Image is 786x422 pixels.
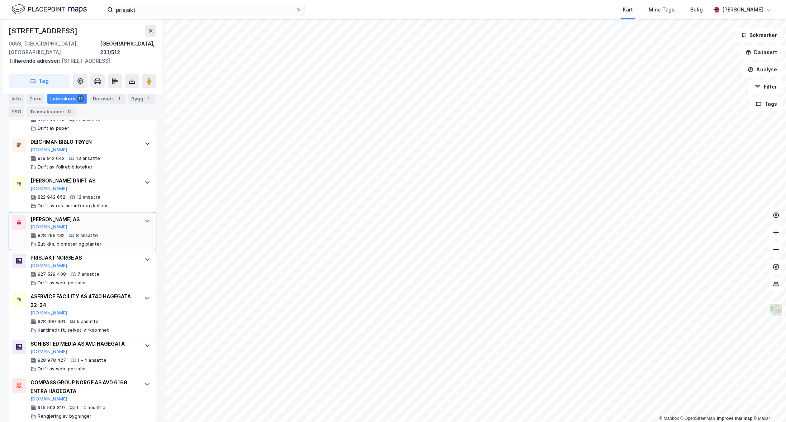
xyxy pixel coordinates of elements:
div: [PERSON_NAME] AS [30,215,137,224]
div: 5 ansatte [77,319,99,324]
a: Mapbox [659,416,679,421]
div: 4SERVICE FACILITY AS 4740 HAGEGATA 22-24 [30,292,137,309]
div: Transaksjoner [27,107,76,117]
div: 12 [66,108,73,115]
div: 13 ansatte [76,156,100,161]
button: [DOMAIN_NAME] [30,147,67,153]
div: 928 060 691 [38,319,65,324]
div: Bolig [690,5,703,14]
button: Datasett [739,45,783,60]
div: 915 503 810 [38,405,65,411]
div: Kart [623,5,633,14]
div: 927 529 408 [38,271,66,277]
div: 919 912 642 [38,156,65,161]
button: Bokmerker [735,28,783,42]
div: ESG [9,107,24,117]
div: Leietakere [47,94,87,104]
div: 7 ansatte [77,271,99,277]
div: 1 [115,95,123,103]
div: 8 ansatte [76,233,98,238]
div: Butikkh. blomster og planter [38,241,102,247]
div: [GEOGRAPHIC_DATA], 231/512 [100,39,156,57]
button: Tag [9,74,70,88]
div: 822 942 652 [38,194,65,200]
button: [DOMAIN_NAME] [30,263,67,269]
div: [PERSON_NAME] [722,5,763,14]
div: Mine Tags [649,5,674,14]
div: [PERSON_NAME] DRIFT AS [30,176,137,185]
button: [DOMAIN_NAME] [30,396,67,402]
div: PRISJAKT NORGE AS [30,253,137,262]
div: 1 - 4 ansatte [76,405,105,411]
button: Analyse [742,62,783,77]
input: Søk på adresse, matrikkel, gårdeiere, leietakere eller personer [113,4,296,15]
div: Rengjøring av bygninger [38,413,92,419]
a: Improve this map [717,416,752,421]
div: 12 [77,95,84,103]
div: Datasett [90,94,126,104]
div: Bygg [128,94,155,104]
button: [DOMAIN_NAME] [30,349,67,355]
div: 12 ansatte [77,194,100,200]
button: [DOMAIN_NAME] [30,224,67,230]
iframe: Chat Widget [750,388,786,422]
div: 1 - 4 ansatte [77,357,106,363]
div: Eiere [27,94,44,104]
div: Info [9,94,24,104]
div: [STREET_ADDRESS] [9,57,151,65]
div: DEICHMAN BIBLO TØYEN [30,138,137,146]
span: Tilhørende adresser: [9,58,62,64]
div: 828 296 132 [38,233,65,238]
div: Drift av puber [38,125,69,131]
div: 1 [145,95,152,103]
div: [STREET_ADDRESS] [9,25,79,37]
div: 928 978 427 [38,357,66,363]
div: SCHIBSTED MEDIA AS AVD HAGEGATA [30,340,137,348]
div: 0653, [GEOGRAPHIC_DATA], [GEOGRAPHIC_DATA] [9,39,100,57]
button: [DOMAIN_NAME] [30,310,67,316]
img: logo.f888ab2527a4732fd821a326f86c7f29.svg [11,3,87,16]
div: Drift av web-portaler [38,280,86,286]
button: [DOMAIN_NAME] [30,186,67,191]
a: OpenStreetMap [680,416,715,421]
div: Drift av folkebiblioteker [38,164,93,170]
div: Drift av web-portaler [38,366,86,372]
div: Kantinedrift, selvst. virksomhet [38,327,109,333]
div: COMPASS GROUP NORGE AS AVD 6169 ENTRA HAGEGATA [30,378,137,395]
button: Filter [749,80,783,94]
div: Drift av restauranter og kafeer [38,203,108,209]
button: Tags [750,97,783,111]
img: Z [769,303,783,317]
